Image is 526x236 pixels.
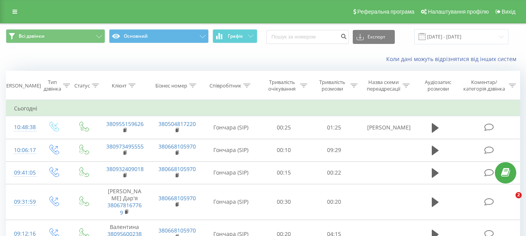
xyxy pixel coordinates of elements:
[353,30,395,44] button: Експорт
[316,79,348,92] div: Тривалість розмови
[109,29,208,43] button: Основний
[203,139,259,161] td: Гончара (SIP)
[14,194,30,210] div: 09:31:59
[14,165,30,180] div: 09:41:05
[19,33,44,39] span: Всі дзвінки
[6,101,520,116] td: Сьогодні
[500,192,518,211] iframe: Intercom live chat
[309,116,359,139] td: 01:25
[107,201,142,216] a: 380678167769
[502,9,515,15] span: Вихід
[309,139,359,161] td: 09:29
[357,9,415,15] span: Реферальна програма
[6,29,105,43] button: Всі дзвінки
[266,79,298,92] div: Тривалість очікування
[112,82,127,89] div: Клієнт
[14,120,30,135] div: 10:48:38
[228,33,243,39] span: Графік
[158,165,196,173] a: 380668105970
[366,79,401,92] div: Назва схеми переадресації
[155,82,187,89] div: Бізнес номер
[106,120,144,128] a: 380955159626
[203,161,259,184] td: Гончара (SIP)
[515,192,522,198] span: 2
[259,116,309,139] td: 00:25
[203,184,259,220] td: Гончара (SIP)
[74,82,90,89] div: Статус
[44,79,61,92] div: Тип дзвінка
[259,161,309,184] td: 00:15
[106,165,144,173] a: 380932409018
[419,79,458,92] div: Аудіозапис розмови
[158,227,196,234] a: 380668105970
[99,184,151,220] td: [PERSON_NAME] Дар'я
[428,9,489,15] span: Налаштування профілю
[266,30,349,44] input: Пошук за номером
[158,194,196,202] a: 380668105970
[106,143,144,150] a: 380973495555
[309,161,359,184] td: 00:22
[203,116,259,139] td: Гончара (SIP)
[386,55,520,63] a: Коли дані можуть відрізнятися вiд інших систем
[14,143,30,158] div: 10:06:17
[209,82,241,89] div: Співробітник
[461,79,507,92] div: Коментар/категорія дзвінка
[309,184,359,220] td: 00:20
[158,120,196,128] a: 380504817220
[213,29,257,43] button: Графік
[359,116,412,139] td: [PERSON_NAME]
[259,184,309,220] td: 00:30
[259,139,309,161] td: 00:10
[158,143,196,150] a: 380668105970
[2,82,41,89] div: [PERSON_NAME]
